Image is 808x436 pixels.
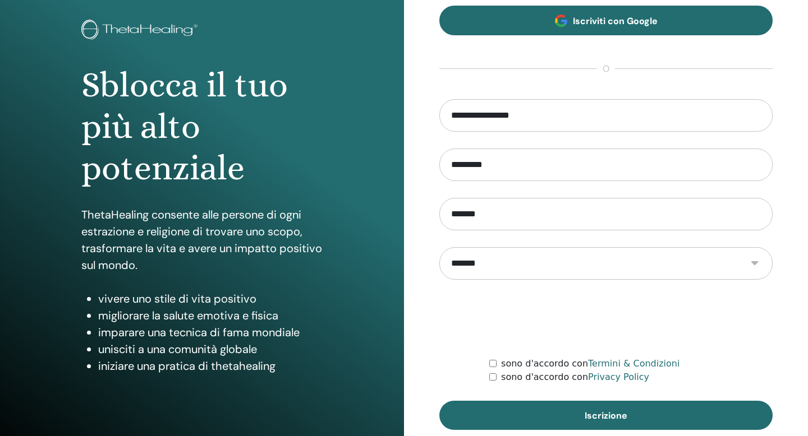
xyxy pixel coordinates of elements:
li: imparare una tecnica di fama mondiale [98,324,323,341]
span: Iscrizione [585,410,627,421]
iframe: reCAPTCHA [521,296,691,340]
li: unisciti a una comunità globale [98,341,323,358]
li: vivere uno stile di vita positivo [98,290,323,307]
li: migliorare la salute emotiva e fisica [98,307,323,324]
a: Privacy Policy [588,372,649,382]
p: ThetaHealing consente alle persone di ogni estrazione e religione di trovare uno scopo, trasforma... [81,206,323,273]
span: Iscriviti con Google [573,15,658,27]
label: sono d'accordo con [501,370,649,384]
h1: Sblocca il tuo più alto potenziale [81,64,323,189]
span: o [597,62,615,76]
li: iniziare una pratica di thetahealing [98,358,323,374]
button: Iscrizione [439,401,773,430]
a: Iscriviti con Google [439,6,773,35]
label: sono d'accordo con [501,357,680,370]
a: Termini & Condizioni [588,358,680,369]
